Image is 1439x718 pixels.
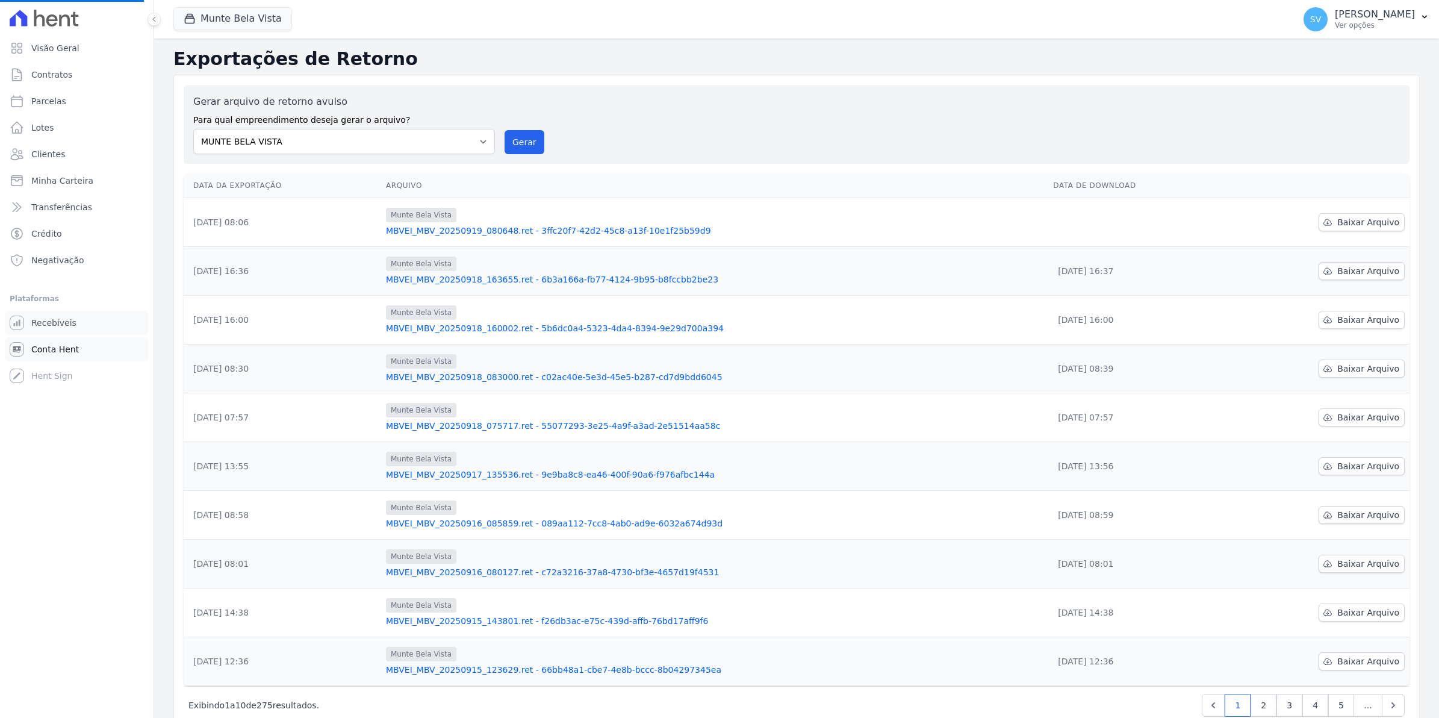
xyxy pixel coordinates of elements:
[235,701,246,710] span: 10
[1382,694,1405,717] a: Next
[386,371,1043,383] a: MBVEI_MBV_20250918_083000.ret - c02ac40e-5e3d-45e5-b287-cd7d9bdd6045
[386,647,456,661] span: Munte Bela Vista
[1294,2,1439,36] button: SV [PERSON_NAME] Ver opções
[1354,694,1382,717] span: …
[5,311,149,335] a: Recebíveis
[386,420,1043,432] a: MBVEI_MBV_20250918_075717.ret - 55077293-3e25-4a9f-a3ad-2e51514aa58c
[386,664,1043,676] a: MBVEI_MBV_20250915_123629.ret - 66bb48a1-cbe7-4e8b-bccc-8b04297345ea
[1310,15,1321,23] span: SV
[386,305,456,320] span: Munte Bela Vista
[1048,345,1226,393] td: [DATE] 08:39
[184,296,381,345] td: [DATE] 16:00
[5,142,149,166] a: Clientes
[505,130,544,154] button: Gerar
[1276,694,1302,717] a: 3
[386,322,1043,334] a: MBVEI_MBV_20250918_160002.ret - 5b6dc0a4-5323-4da4-8394-9e29d700a394
[1319,555,1405,573] a: Baixar Arquivo
[1337,509,1399,521] span: Baixar Arquivo
[386,354,456,369] span: Munte Bela Vista
[31,69,72,81] span: Contratos
[5,248,149,272] a: Negativação
[188,699,319,711] p: Exibindo a de resultados.
[1048,637,1226,686] td: [DATE] 12:36
[31,122,54,134] span: Lotes
[184,247,381,296] td: [DATE] 16:36
[256,701,273,710] span: 275
[1337,411,1399,423] span: Baixar Arquivo
[386,273,1043,286] a: MBVEI_MBV_20250918_163655.ret - 6b3a166a-fb77-4124-9b95-b8fccbb2be23
[10,292,144,306] div: Plataformas
[193,109,495,126] label: Para qual empreendimento deseja gerar o arquivo?
[184,393,381,442] td: [DATE] 07:57
[1048,588,1226,637] td: [DATE] 14:38
[31,317,76,329] span: Recebíveis
[386,549,456,564] span: Munte Bela Vista
[184,588,381,637] td: [DATE] 14:38
[1335,20,1415,30] p: Ver opções
[1337,558,1399,570] span: Baixar Arquivo
[1048,540,1226,588] td: [DATE] 08:01
[386,225,1043,237] a: MBVEI_MBV_20250919_080648.ret - 3ffc20f7-42d2-45c8-a13f-10e1f25b59d9
[1335,8,1415,20] p: [PERSON_NAME]
[31,343,79,355] span: Conta Hent
[386,257,456,271] span: Munte Bela Vista
[173,7,292,30] button: Munte Bela Vista
[1337,216,1399,228] span: Baixar Arquivo
[386,469,1043,481] a: MBVEI_MBV_20250917_135536.ret - 9e9ba8c8-ea46-400f-90a6-f976afbc144a
[1319,506,1405,524] a: Baixar Arquivo
[386,501,456,515] span: Munte Bela Vista
[184,491,381,540] td: [DATE] 08:58
[386,615,1043,627] a: MBVEI_MBV_20250915_143801.ret - f26db3ac-e75c-439d-affb-76bd17aff9f6
[184,345,381,393] td: [DATE] 08:30
[5,169,149,193] a: Minha Carteira
[1328,694,1354,717] a: 5
[386,208,456,222] span: Munte Bela Vista
[5,36,149,60] a: Visão Geral
[1337,265,1399,277] span: Baixar Arquivo
[1319,604,1405,622] a: Baixar Arquivo
[31,175,93,187] span: Minha Carteira
[225,701,230,710] span: 1
[31,95,66,107] span: Parcelas
[1337,607,1399,619] span: Baixar Arquivo
[386,566,1043,578] a: MBVEI_MBV_20250916_080127.ret - c72a3216-37a8-4730-bf3e-4657d19f4531
[184,198,381,247] td: [DATE] 08:06
[173,48,1420,70] h2: Exportações de Retorno
[5,63,149,87] a: Contratos
[386,403,456,417] span: Munte Bela Vista
[193,95,495,109] label: Gerar arquivo de retorno avulso
[1319,311,1405,329] a: Baixar Arquivo
[386,517,1043,529] a: MBVEI_MBV_20250916_085859.ret - 089aa112-7cc8-4ab0-ad9e-6032a674d93d
[5,89,149,113] a: Parcelas
[1319,457,1405,475] a: Baixar Arquivo
[1048,393,1226,442] td: [DATE] 07:57
[31,228,62,240] span: Crédito
[1319,360,1405,378] a: Baixar Arquivo
[1048,247,1226,296] td: [DATE] 16:37
[381,173,1048,198] th: Arquivo
[1337,363,1399,375] span: Baixar Arquivo
[1319,262,1405,280] a: Baixar Arquivo
[1337,655,1399,667] span: Baixar Arquivo
[1319,652,1405,670] a: Baixar Arquivo
[184,173,381,198] th: Data da Exportação
[1319,408,1405,426] a: Baixar Arquivo
[184,442,381,491] td: [DATE] 13:55
[31,42,79,54] span: Visão Geral
[31,254,84,266] span: Negativação
[1225,694,1251,717] a: 1
[184,540,381,588] td: [DATE] 08:01
[1302,694,1328,717] a: 4
[1048,173,1226,198] th: Data de Download
[1319,213,1405,231] a: Baixar Arquivo
[1048,442,1226,491] td: [DATE] 13:56
[1337,460,1399,472] span: Baixar Arquivo
[31,148,65,160] span: Clientes
[1337,314,1399,326] span: Baixar Arquivo
[1048,296,1226,345] td: [DATE] 16:00
[5,222,149,246] a: Crédito
[31,201,92,213] span: Transferências
[386,452,456,466] span: Munte Bela Vista
[184,637,381,686] td: [DATE] 12:36
[386,598,456,613] span: Munte Bela Vista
